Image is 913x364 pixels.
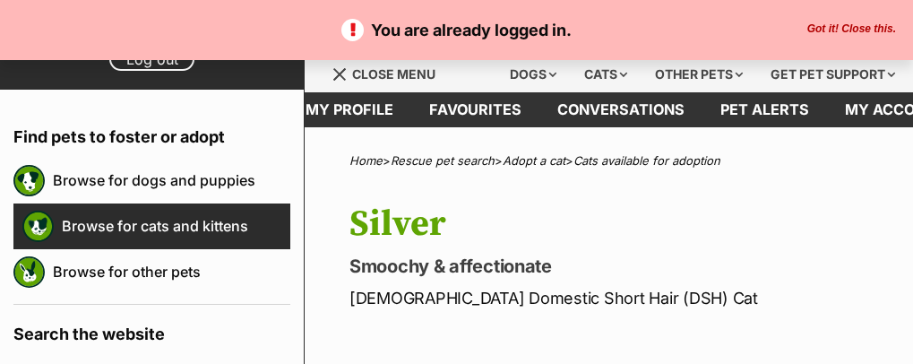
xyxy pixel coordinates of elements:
[349,204,865,245] h1: Silver
[573,153,720,168] a: Cats available for adoption
[13,256,45,288] img: petrescue logo
[391,153,495,168] a: Rescue pet search
[288,92,411,127] a: My profile
[802,22,901,37] button: Close the banner
[13,305,290,355] h4: Search the website
[349,153,383,168] a: Home
[349,286,865,310] p: [DEMOGRAPHIC_DATA] Domestic Short Hair (DSH) Cat
[53,161,290,199] a: Browse for dogs and puppies
[22,211,54,242] img: petrescue logo
[642,56,755,92] div: Other pets
[572,56,640,92] div: Cats
[18,18,895,42] p: You are already logged in.
[411,92,539,127] a: Favourites
[758,56,908,92] div: Get pet support
[62,207,290,245] a: Browse for cats and kittens
[332,56,448,89] a: Menu
[702,92,827,127] a: Pet alerts
[352,66,435,82] span: Close menu
[503,153,565,168] a: Adopt a cat
[349,254,865,279] p: Smoochy & affectionate
[13,165,45,196] img: petrescue logo
[497,56,569,92] div: Dogs
[539,92,702,127] a: conversations
[13,108,290,158] h4: Find pets to foster or adopt
[53,253,290,290] a: Browse for other pets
